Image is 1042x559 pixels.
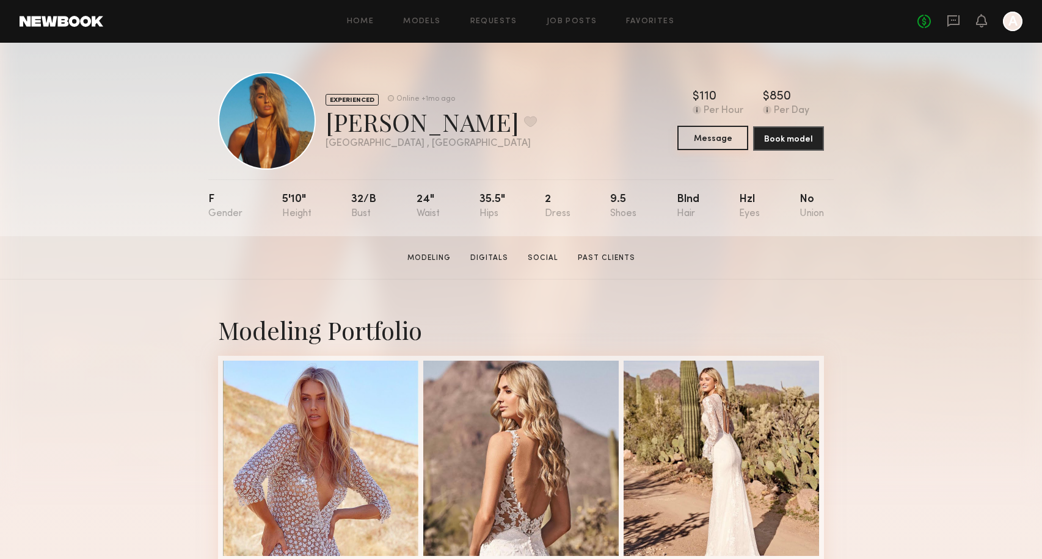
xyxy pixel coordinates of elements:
div: 5'10" [282,194,312,219]
a: Favorites [626,18,674,26]
button: Message [677,126,748,150]
div: Online +1mo ago [396,95,455,103]
div: $ [763,91,770,103]
div: Blnd [677,194,699,219]
a: Social [523,253,563,264]
button: Book model [753,126,824,151]
a: Modeling [403,253,456,264]
div: Hzl [739,194,760,219]
div: 850 [770,91,791,103]
div: $ [693,91,699,103]
div: Per Day [774,106,809,117]
div: 24" [417,194,440,219]
a: Home [347,18,374,26]
a: Digitals [465,253,513,264]
div: 110 [699,91,716,103]
a: Models [403,18,440,26]
div: EXPERIENCED [326,94,379,106]
a: A [1003,12,1022,31]
div: 9.5 [610,194,636,219]
div: F [208,194,242,219]
a: Requests [470,18,517,26]
div: 32/b [351,194,376,219]
div: 2 [545,194,570,219]
a: Past Clients [573,253,640,264]
a: Job Posts [547,18,597,26]
div: Per Hour [704,106,743,117]
div: No [800,194,824,219]
div: Modeling Portfolio [218,314,824,346]
div: [PERSON_NAME] [326,106,537,138]
div: [GEOGRAPHIC_DATA] , [GEOGRAPHIC_DATA] [326,139,537,149]
div: 35.5" [479,194,505,219]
